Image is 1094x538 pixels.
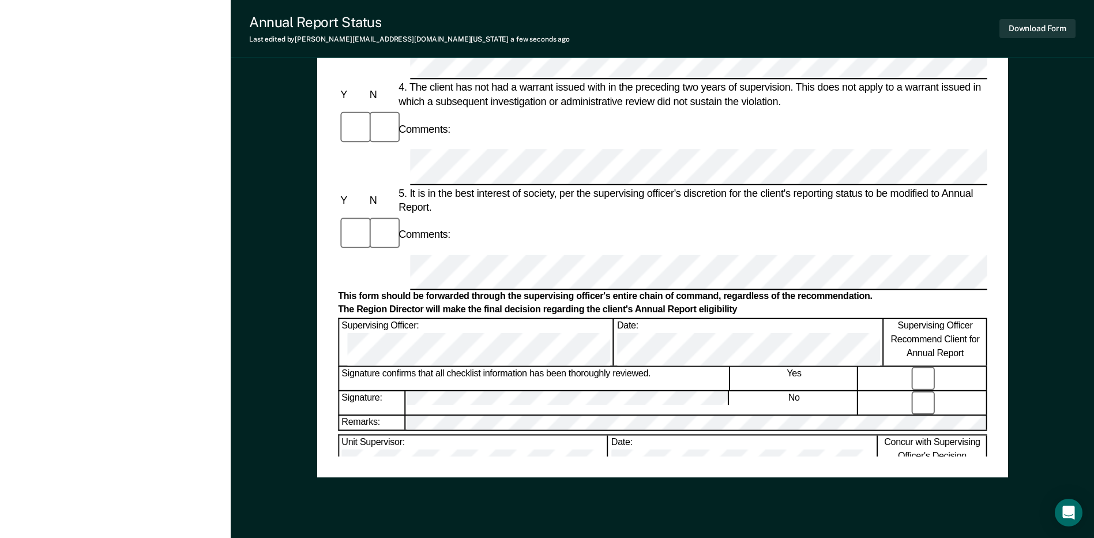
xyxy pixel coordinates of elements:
div: Annual Report Status [249,14,570,31]
div: N [367,193,396,207]
div: Comments: [396,227,453,241]
div: This form should be forwarded through the supervising officer's entire chain of command, regardle... [338,291,987,303]
div: 4. The client has not had a warrant issued with in the preceding two years of supervision. This d... [396,81,987,109]
span: a few seconds ago [510,35,570,43]
div: Yes [731,367,858,390]
div: Y [338,193,367,207]
div: Last edited by [PERSON_NAME][EMAIL_ADDRESS][DOMAIN_NAME][US_STATE] [249,35,570,43]
div: Open Intercom Messenger [1055,499,1082,526]
div: Remarks: [339,416,405,431]
div: Y [338,88,367,102]
div: Concur with Supervising Officer's Decision [878,436,987,483]
div: Signature confirms that all checklist information has been thoroughly reviewed. [339,367,730,390]
div: No [731,391,858,415]
div: Supervising Officer Recommend Client for Annual Report [884,319,987,365]
div: Unit Supervisor: [339,436,607,483]
button: Download Form [999,19,1076,38]
div: The Region Director will make the final decision regarding the client's Annual Report eligibility [338,304,987,316]
div: Comments: [396,122,453,136]
div: 5. It is in the best interest of society, per the supervising officer's discretion for the client... [396,186,987,214]
div: Signature: [339,391,405,415]
div: Supervising Officer: [339,319,614,365]
div: Date: [609,436,877,483]
div: Date: [615,319,883,365]
div: N [367,88,396,102]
